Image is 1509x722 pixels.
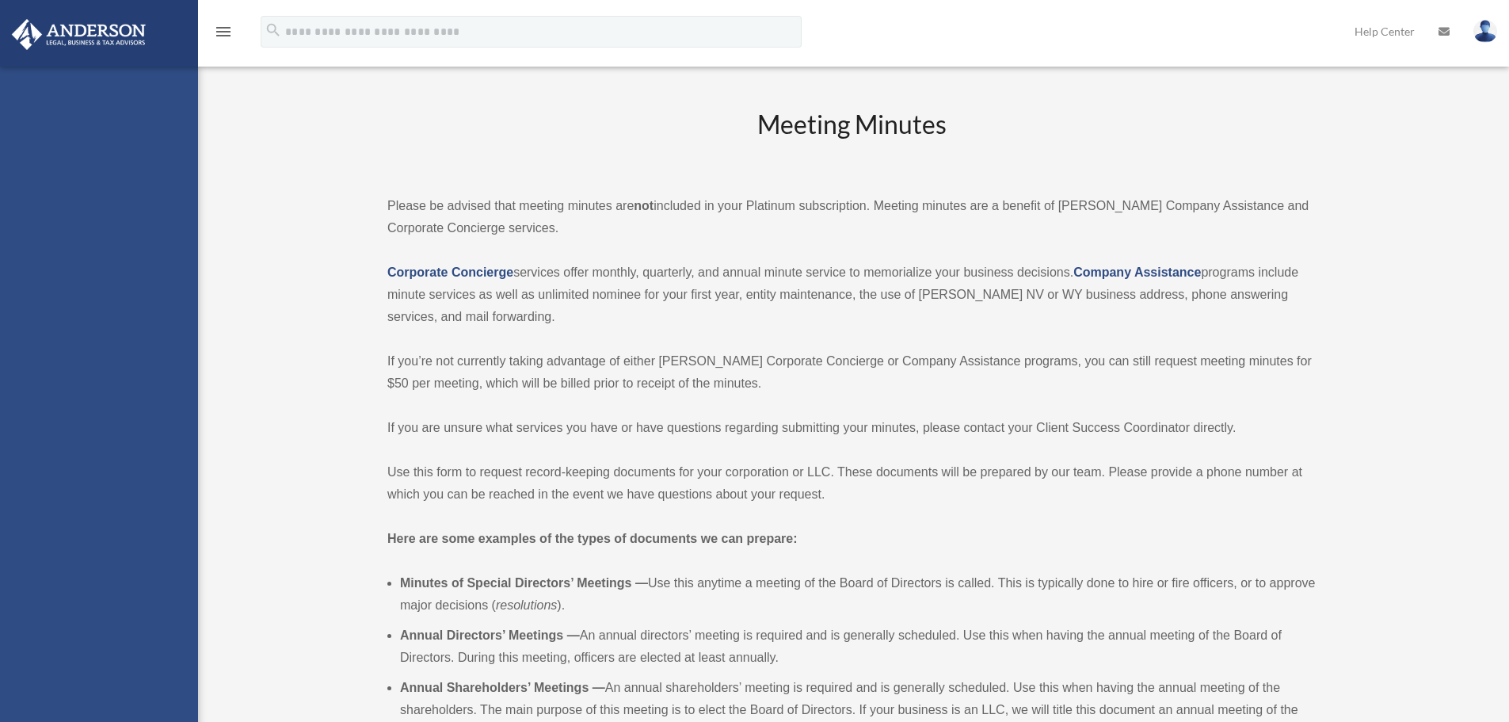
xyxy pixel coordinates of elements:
[265,21,282,39] i: search
[387,461,1316,506] p: Use this form to request record-keeping documents for your corporation or LLC. These documents wi...
[387,350,1316,395] p: If you’re not currently taking advantage of either [PERSON_NAME] Corporate Concierge or Company A...
[400,572,1316,617] li: Use this anytime a meeting of the Board of Directors is called. This is typically done to hire or...
[214,22,233,41] i: menu
[387,417,1316,439] p: If you are unsure what services you have or have questions regarding submitting your minutes, ple...
[496,598,557,612] em: resolutions
[387,107,1316,173] h2: Meeting Minutes
[400,628,580,642] b: Annual Directors’ Meetings —
[400,576,648,590] b: Minutes of Special Directors’ Meetings —
[634,199,654,212] strong: not
[7,19,151,50] img: Anderson Advisors Platinum Portal
[387,265,513,279] a: Corporate Concierge
[387,532,798,545] strong: Here are some examples of the types of documents we can prepare:
[400,625,1316,669] li: An annual directors’ meeting is required and is generally scheduled. Use this when having the ann...
[400,681,605,694] b: Annual Shareholders’ Meetings —
[1473,20,1497,43] img: User Pic
[387,195,1316,239] p: Please be advised that meeting minutes are included in your Platinum subscription. Meeting minute...
[214,28,233,41] a: menu
[387,262,1316,328] p: services offer monthly, quarterly, and annual minute service to memorialize your business decisio...
[1073,265,1201,279] a: Company Assistance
